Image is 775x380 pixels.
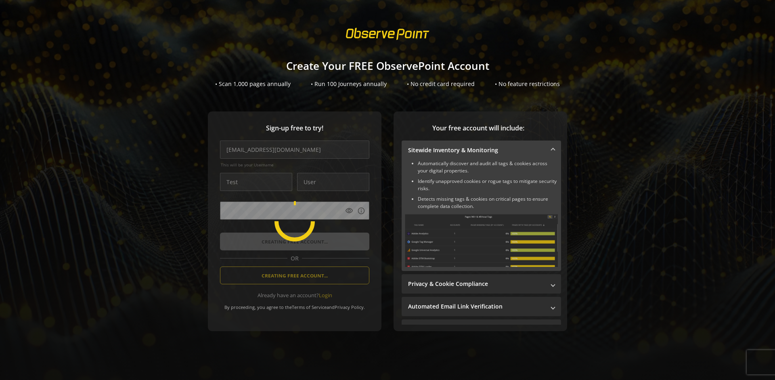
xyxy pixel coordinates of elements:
img: Sitewide Inventory & Monitoring [405,214,558,267]
a: Privacy Policy [335,304,364,310]
span: Sign-up free to try! [220,124,369,133]
mat-expansion-panel-header: Automated Email Link Verification [402,297,561,316]
mat-panel-title: Sitewide Inventory & Monitoring [408,146,545,154]
div: • No credit card required [407,80,475,88]
div: By proceeding, you agree to the and . [220,299,369,310]
mat-expansion-panel-header: Sitewide Inventory & Monitoring [402,141,561,160]
div: • No feature restrictions [495,80,560,88]
a: Terms of Service [292,304,327,310]
span: Your free account will include: [402,124,555,133]
div: • Run 100 Journeys annually [311,80,387,88]
mat-expansion-panel-header: Privacy & Cookie Compliance [402,274,561,294]
li: Identify unapproved cookies or rogue tags to mitigate security risks. [418,178,558,192]
mat-panel-title: Automated Email Link Verification [408,302,545,311]
mat-panel-title: Privacy & Cookie Compliance [408,280,545,288]
div: Sitewide Inventory & Monitoring [402,160,561,271]
div: • Scan 1,000 pages annually [215,80,291,88]
li: Detects missing tags & cookies on critical pages to ensure complete data collection. [418,195,558,210]
mat-expansion-panel-header: Performance Monitoring with Web Vitals [402,319,561,339]
li: Automatically discover and audit all tags & cookies across your digital properties. [418,160,558,174]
